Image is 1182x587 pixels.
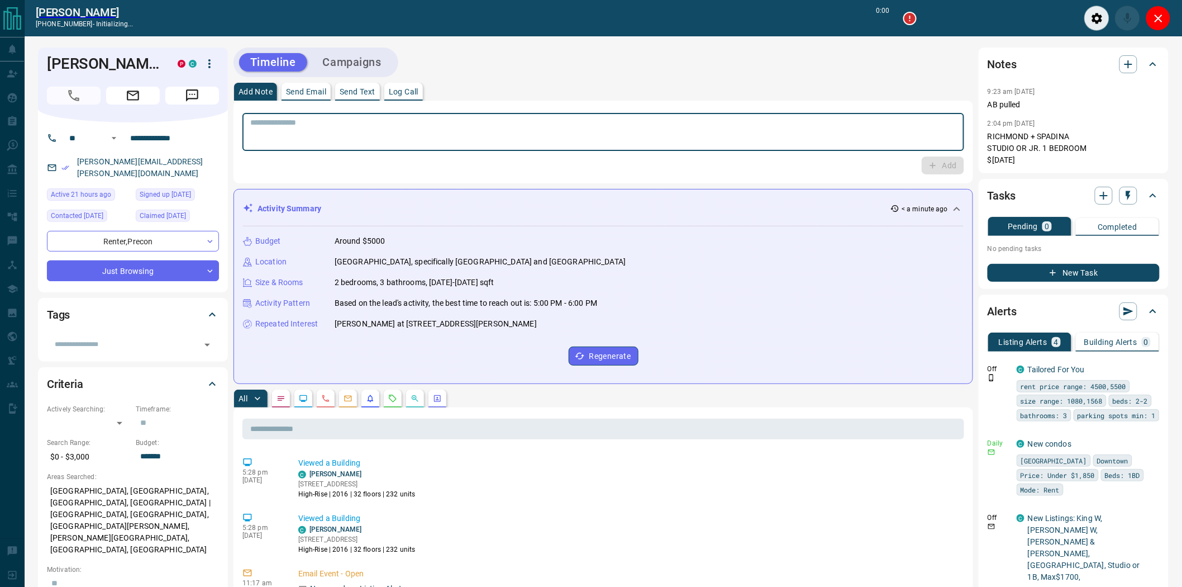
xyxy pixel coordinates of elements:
[1028,439,1071,448] a: New condos
[255,297,310,309] p: Activity Pattern
[411,394,420,403] svg: Opportunities
[47,261,219,281] div: Just Browsing
[988,448,995,456] svg: Email
[77,157,203,178] a: [PERSON_NAME][EMAIL_ADDRESS][PERSON_NAME][DOMAIN_NAME]
[51,189,111,200] span: Active 21 hours ago
[321,394,330,403] svg: Calls
[1115,6,1140,31] div: Mute
[298,479,416,489] p: [STREET_ADDRESS]
[239,88,273,96] p: Add Note
[1113,395,1148,406] span: beds: 2-2
[277,394,285,403] svg: Notes
[239,395,247,403] p: All
[988,302,1017,320] h2: Alerts
[255,277,303,288] p: Size & Rooms
[298,526,306,534] div: condos.ca
[242,476,282,484] p: [DATE]
[1008,223,1038,230] p: Pending
[1021,395,1103,406] span: size range: 1080,1568
[335,256,626,268] p: [GEOGRAPHIC_DATA], specifically [GEOGRAPHIC_DATA] and [GEOGRAPHIC_DATA]
[1021,455,1087,466] span: [GEOGRAPHIC_DATA]
[298,457,960,469] p: Viewed a Building
[1045,223,1049,230] p: 0
[309,470,361,478] a: [PERSON_NAME]
[988,298,1160,325] div: Alerts
[335,318,537,330] p: [PERSON_NAME] at [STREET_ADDRESS][PERSON_NAME]
[988,438,1010,448] p: Daily
[47,87,101,105] span: Call
[1084,6,1109,31] div: Audio Settings
[988,88,1035,96] p: 9:23 am [DATE]
[1021,470,1095,481] span: Price: Under $1,850
[988,187,1016,205] h2: Tasks
[298,513,960,524] p: Viewed a Building
[1097,455,1128,466] span: Downtown
[47,55,161,73] h1: [PERSON_NAME]
[47,210,130,225] div: Sun Jul 20 2025
[36,19,134,29] p: [PHONE_NUMBER] -
[106,87,160,105] span: Email
[999,338,1047,346] p: Listing Alerts
[1028,365,1085,374] a: Tailored For You
[1021,484,1060,495] span: Mode: Rent
[988,364,1010,374] p: Off
[47,404,130,414] p: Actively Searching:
[1021,410,1067,421] span: bathrooms: 3
[136,188,219,204] div: Mon Feb 25 2019
[335,235,385,247] p: Around $5000
[1105,470,1140,481] span: Beds: 1BD
[312,53,393,72] button: Campaigns
[165,87,219,105] span: Message
[189,60,197,68] div: condos.ca
[988,182,1160,209] div: Tasks
[1017,440,1024,448] div: condos.ca
[1028,514,1140,581] a: New Listings: King W, [PERSON_NAME] W, [PERSON_NAME] & [PERSON_NAME], [GEOGRAPHIC_DATA], Studio o...
[47,482,219,559] p: [GEOGRAPHIC_DATA], [GEOGRAPHIC_DATA], [GEOGRAPHIC_DATA], [GEOGRAPHIC_DATA] | [GEOGRAPHIC_DATA], [...
[298,568,960,580] p: Email Event - Open
[1146,6,1171,31] div: Close
[988,523,995,531] svg: Email
[988,131,1160,166] p: RICHMOND + SPADINA STUDIO OR JR. 1 BEDROOM $[DATE]
[140,189,191,200] span: Signed up [DATE]
[1017,514,1024,522] div: condos.ca
[988,120,1035,127] p: 2:04 pm [DATE]
[61,164,69,172] svg: Email Verified
[298,534,416,545] p: [STREET_ADDRESS]
[1017,366,1024,373] div: condos.ca
[96,20,134,28] span: initializing...
[47,306,70,324] h2: Tags
[47,188,130,204] div: Sun Aug 17 2025
[988,99,1160,111] p: AB pulled
[199,337,215,353] button: Open
[47,448,130,466] p: $0 - $3,000
[178,60,185,68] div: property.ca
[1021,381,1126,392] span: rent price range: 4500,5500
[335,277,494,288] p: 2 bedrooms, 3 bathrooms, [DATE]-[DATE] sqft
[1098,223,1137,231] p: Completed
[107,131,121,145] button: Open
[136,210,219,225] div: Sun Jul 20 2025
[344,394,352,403] svg: Emails
[255,235,281,247] p: Budget
[47,565,219,575] p: Motivation:
[389,88,418,96] p: Log Call
[242,468,282,476] p: 5:28 pm
[51,210,103,221] span: Contacted [DATE]
[242,532,282,539] p: [DATE]
[47,375,83,393] h2: Criteria
[902,204,948,214] p: < a minute ago
[298,545,416,555] p: High-Rise | 2016 | 32 floors | 232 units
[988,264,1160,282] button: New Task
[335,297,597,309] p: Based on the lead's activity, the best time to reach out is: 5:00 PM - 6:00 PM
[286,88,326,96] p: Send Email
[340,88,375,96] p: Send Text
[47,472,219,482] p: Areas Searched:
[258,203,321,215] p: Activity Summary
[876,6,890,31] p: 0:00
[47,438,130,448] p: Search Range:
[136,438,219,448] p: Budget:
[299,394,308,403] svg: Lead Browsing Activity
[140,210,186,221] span: Claimed [DATE]
[988,240,1160,257] p: No pending tasks
[136,404,219,414] p: Timeframe:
